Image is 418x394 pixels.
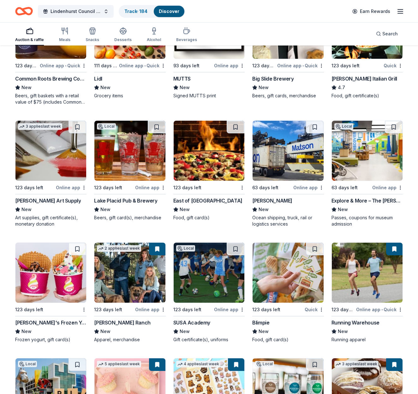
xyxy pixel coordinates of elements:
[277,62,324,70] div: Online app Quick
[94,215,165,221] div: Beers, gift card(s), merchandise
[94,242,165,343] a: Image for Kimes Ranch2 applieslast week123 days leftOnline app[PERSON_NAME] RanchNewApparel, merc...
[94,336,165,343] div: Apparel, merchandise
[253,243,323,303] img: Image for Blimpie
[338,206,348,213] span: New
[15,306,43,313] div: 123 days left
[159,9,179,14] a: Discover
[173,319,210,326] div: SUSA Academy
[94,197,157,204] div: Lake Placid Pub & Brewery
[331,242,403,343] a: Image for Running Warehouse123 days leftOnline app•QuickRunning WarehouseNewRunning apparel
[173,75,191,82] div: MUTTS
[94,306,122,313] div: 123 days left
[252,242,324,343] a: Image for Blimpie123 days leftQuickBlimpieNewFood, gift card(s)
[59,37,70,42] div: Meals
[15,62,39,70] div: 123 days left
[176,361,220,367] div: 4 applies last week
[59,25,70,45] button: Meals
[349,6,394,17] a: Earn Rewards
[173,336,245,343] div: Gift certificate(s), uniforms
[15,215,87,227] div: Art supplies, gift certificate(s), monetary donation
[372,184,403,191] div: Online app
[253,121,323,181] img: Image for Matson
[252,197,292,204] div: [PERSON_NAME]
[135,306,166,313] div: Online app
[100,328,110,335] span: New
[331,197,403,204] div: Explore & More – The [PERSON_NAME] [GEOGRAPHIC_DATA]
[331,306,355,313] div: 123 days left
[65,63,66,68] span: •
[305,306,324,313] div: Quick
[147,25,161,45] button: Alcohol
[174,121,244,181] img: Image for East of Chicago
[214,62,245,70] div: Online app
[97,361,141,367] div: 5 applies last week
[252,184,278,191] div: 63 days left
[331,120,403,227] a: Image for Explore & More – The Ralph C. Wilson, Jr. Children’s MuseumLocal63 days leftOnline appE...
[180,328,190,335] span: New
[252,215,324,227] div: Ocean shipping, truck, rail or logistics services
[252,336,324,343] div: Food, gift card(s)
[94,120,165,221] a: Image for Lake Placid Pub & BreweryLocal123 days leftOnline appLake Placid Pub & BreweryNewBeers,...
[114,37,132,42] div: Desserts
[15,75,87,82] div: Common Roots Brewing Company
[180,84,190,91] span: New
[173,93,245,99] div: Signed MUTTS print
[331,215,403,227] div: Passes, coupons for museum admission
[332,243,403,303] img: Image for Running Warehouse
[259,84,269,91] span: New
[173,215,245,221] div: Food, gift card(s)
[18,123,62,130] div: 3 applies last week
[384,62,403,70] div: Quick
[176,37,197,42] div: Beverages
[174,243,244,303] img: Image for SUSA Academy
[259,328,269,335] span: New
[97,245,141,252] div: 2 applies last week
[94,121,165,181] img: Image for Lake Placid Pub & Brewery
[15,336,87,343] div: Frozen yogurt, gift card(s)
[15,197,81,204] div: [PERSON_NAME] Art Supply
[100,84,110,91] span: New
[94,93,165,99] div: Grocery items
[302,63,304,68] span: •
[15,120,87,227] a: Image for Trekell Art Supply3 applieslast week123 days leftOnline app[PERSON_NAME] Art SupplyNewA...
[15,243,86,303] img: Image for Menchie's Frozen Yogurt
[293,184,324,191] div: Online app
[173,120,245,221] a: Image for East of Chicago 123 days leftEast of [GEOGRAPHIC_DATA]NewFood, gift card(s)
[331,184,358,191] div: 63 days left
[356,306,403,313] div: Online app Quick
[173,306,201,313] div: 123 days left
[15,184,43,191] div: 123 days left
[255,361,274,367] div: Local
[252,306,280,313] div: 123 days left
[338,84,345,91] span: 4.7
[371,27,403,40] button: Search
[252,120,324,227] a: Image for Matson63 days leftOnline app[PERSON_NAME]NewOcean shipping, truck, rail or logistics se...
[15,25,44,45] button: Auction & raffle
[94,62,117,70] div: 111 days left
[119,62,166,70] div: Online app Quick
[331,75,397,82] div: [PERSON_NAME] Italian Grill
[94,75,102,82] div: Lidl
[252,93,324,99] div: Beers, gift cards, merchandise
[338,328,348,335] span: New
[15,93,87,105] div: Beers, gift baskets with a retail value of $75 (includes Common Roots Tin [PERSON_NAME], Common R...
[15,242,87,343] a: Image for Menchie's Frozen Yogurt123 days left[PERSON_NAME]'s Frozen YogurtNewFrozen yogurt, gift...
[180,206,190,213] span: New
[21,206,32,213] span: New
[51,8,101,15] span: Lindenhurst Council of PTA's "Bright Futures" Fundraiser
[173,197,242,204] div: East of [GEOGRAPHIC_DATA]
[94,243,165,303] img: Image for Kimes Ranch
[21,84,32,91] span: New
[40,62,87,70] div: Online app Quick
[97,123,116,130] div: Local
[331,336,403,343] div: Running apparel
[252,75,294,82] div: Big Slide Brewery
[15,319,87,326] div: [PERSON_NAME]'s Frozen Yogurt
[331,62,360,70] div: 123 days left
[381,307,383,312] span: •
[382,30,398,38] span: Search
[331,319,379,326] div: Running Warehouse
[334,123,353,130] div: Local
[100,206,110,213] span: New
[86,37,99,42] div: Snacks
